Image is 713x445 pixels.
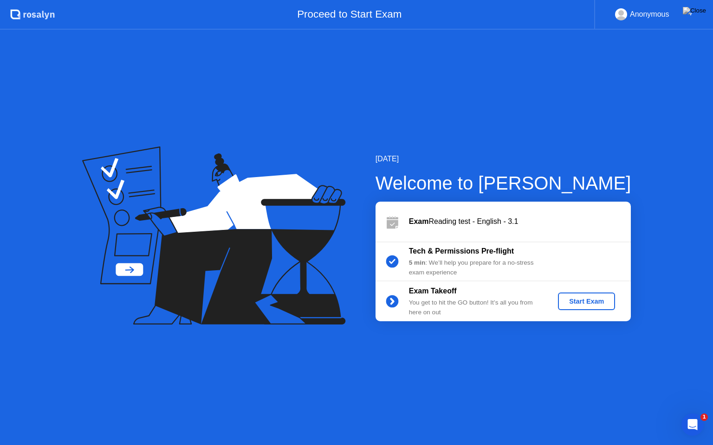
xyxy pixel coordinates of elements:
b: Tech & Permissions Pre-flight [409,247,514,255]
div: Anonymous [630,8,669,20]
div: Start Exam [562,298,611,305]
div: Reading test - English - 3.1 [409,216,631,227]
iframe: Intercom live chat [681,413,704,436]
b: Exam Takeoff [409,287,457,295]
button: Start Exam [558,292,615,310]
b: 5 min [409,259,426,266]
span: 1 [700,413,708,421]
b: Exam [409,217,429,225]
img: Close [683,7,706,14]
div: Welcome to [PERSON_NAME] [376,169,631,197]
div: [DATE] [376,153,631,165]
div: You get to hit the GO button! It’s all you from here on out [409,298,543,317]
div: : We’ll help you prepare for a no-stress exam experience [409,258,543,277]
